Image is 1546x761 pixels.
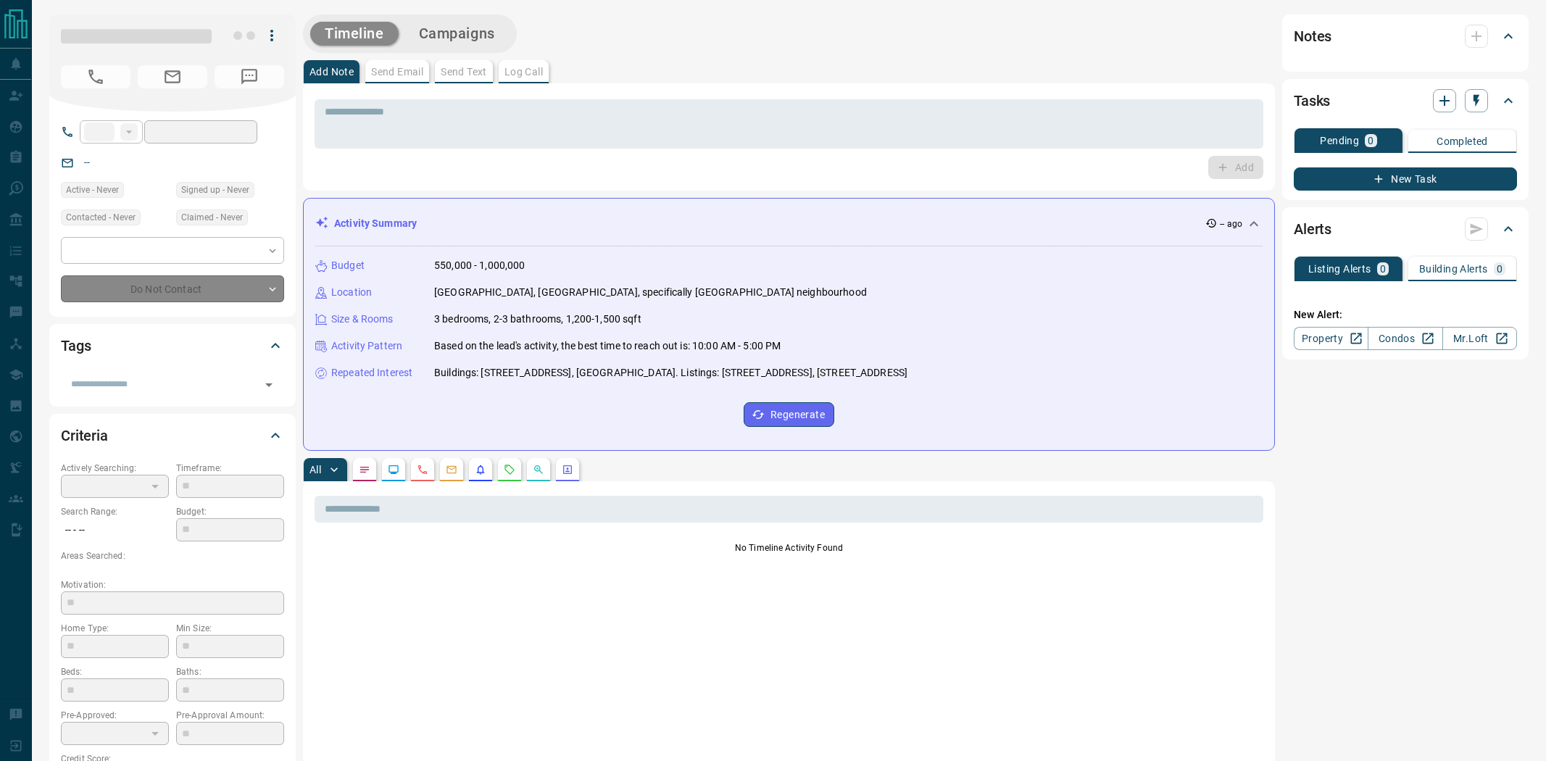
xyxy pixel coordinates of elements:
[61,709,169,722] p: Pre-Approved:
[404,22,510,46] button: Campaigns
[61,622,169,635] p: Home Type:
[61,462,169,475] p: Actively Searching:
[334,216,417,231] p: Activity Summary
[1294,83,1517,118] div: Tasks
[562,464,573,475] svg: Agent Actions
[1419,264,1488,274] p: Building Alerts
[359,464,370,475] svg: Notes
[61,549,284,562] p: Areas Searched:
[434,258,525,273] p: 550,000 - 1,000,000
[434,285,867,300] p: [GEOGRAPHIC_DATA], [GEOGRAPHIC_DATA], specifically [GEOGRAPHIC_DATA] neighbourhood
[1294,89,1330,112] h2: Tasks
[1294,327,1368,350] a: Property
[61,418,284,453] div: Criteria
[1368,327,1442,350] a: Condos
[475,464,486,475] svg: Listing Alerts
[331,285,372,300] p: Location
[61,518,169,542] p: -- - --
[215,65,284,88] span: No Number
[61,328,284,363] div: Tags
[66,210,136,225] span: Contacted - Never
[1442,327,1517,350] a: Mr.Loft
[176,622,284,635] p: Min Size:
[331,258,365,273] p: Budget
[1368,136,1373,146] p: 0
[417,464,428,475] svg: Calls
[84,157,90,168] a: --
[181,210,243,225] span: Claimed - Never
[61,424,108,447] h2: Criteria
[1320,136,1359,146] p: Pending
[309,67,354,77] p: Add Note
[176,665,284,678] p: Baths:
[176,462,284,475] p: Timeframe:
[533,464,544,475] svg: Opportunities
[315,210,1263,237] div: Activity Summary-- ago
[310,22,399,46] button: Timeline
[61,65,130,88] span: No Number
[176,709,284,722] p: Pre-Approval Amount:
[138,65,207,88] span: No Email
[1220,217,1242,230] p: -- ago
[1437,136,1488,146] p: Completed
[1294,19,1517,54] div: Notes
[1308,264,1371,274] p: Listing Alerts
[331,338,402,354] p: Activity Pattern
[1294,25,1331,48] h2: Notes
[1497,264,1503,274] p: 0
[388,464,399,475] svg: Lead Browsing Activity
[446,464,457,475] svg: Emails
[181,183,249,197] span: Signed up - Never
[1380,264,1386,274] p: 0
[331,365,412,380] p: Repeated Interest
[434,338,781,354] p: Based on the lead's activity, the best time to reach out is: 10:00 AM - 5:00 PM
[176,505,284,518] p: Budget:
[66,183,119,197] span: Active - Never
[744,402,834,427] button: Regenerate
[309,465,321,475] p: All
[61,578,284,591] p: Motivation:
[61,334,91,357] h2: Tags
[259,375,279,395] button: Open
[61,665,169,678] p: Beds:
[61,275,284,302] div: Do Not Contact
[1294,307,1517,323] p: New Alert:
[434,312,641,327] p: 3 bedrooms, 2-3 bathrooms, 1,200-1,500 sqft
[1294,212,1517,246] div: Alerts
[1294,217,1331,241] h2: Alerts
[61,505,169,518] p: Search Range:
[315,541,1263,554] p: No Timeline Activity Found
[434,365,907,380] p: Buildings: [STREET_ADDRESS], [GEOGRAPHIC_DATA]. Listings: [STREET_ADDRESS], [STREET_ADDRESS]
[331,312,394,327] p: Size & Rooms
[1294,167,1517,191] button: New Task
[504,464,515,475] svg: Requests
